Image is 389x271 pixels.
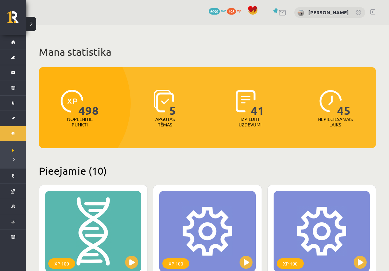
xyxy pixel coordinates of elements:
[337,90,351,116] span: 45
[154,90,174,112] img: icon-learned-topics-4a711ccc23c960034f471b6e78daf4a3bad4a20eaf4de84257b87e66633f6470.svg
[209,8,226,13] a: 6090 mP
[237,116,263,127] p: Izpildīti uzdevumi
[237,8,241,13] span: xp
[169,90,176,116] span: 5
[152,116,178,127] p: Apgūtās tēmas
[39,45,376,58] h1: Mana statistika
[236,90,256,112] img: icon-completed-tasks-ad58ae20a441b2904462921112bc710f1caf180af7a3daa7317a5a94f2d26646.svg
[7,11,26,28] a: Rīgas 1. Tālmācības vidusskola
[162,258,189,269] div: XP 100
[78,90,99,116] span: 498
[67,116,93,127] p: Nopelnītie punkti
[308,9,349,16] a: [PERSON_NAME]
[319,90,342,112] img: icon-clock-7be60019b62300814b6bd22b8e044499b485619524d84068768e800edab66f18.svg
[209,8,220,15] span: 6090
[298,10,304,16] img: Milana Belavina
[48,258,75,269] div: XP 100
[39,164,376,177] h2: Pieejamie (10)
[221,8,226,13] span: mP
[227,8,244,13] a: 498 xp
[318,116,353,127] p: Nepieciešamais laiks
[61,90,83,112] img: icon-xp-0682a9bc20223a9ccc6f5883a126b849a74cddfe5390d2b41b4391c66f2066e7.svg
[251,90,265,116] span: 41
[227,8,236,15] span: 498
[277,258,304,269] div: XP 100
